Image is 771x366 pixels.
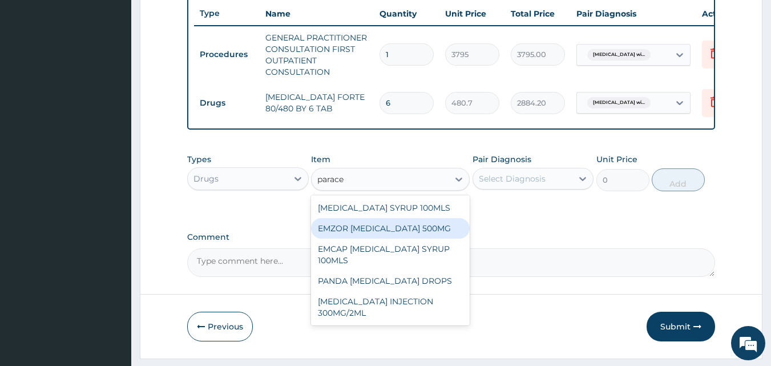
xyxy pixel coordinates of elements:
[311,239,470,271] div: EMCAP [MEDICAL_DATA] SYRUP 100MLS
[587,97,651,108] span: [MEDICAL_DATA] wi...
[439,2,505,25] th: Unit Price
[260,26,374,83] td: GENERAL PRACTITIONER CONSULTATION FIRST OUTPATIENT CONSULTATION
[571,2,696,25] th: Pair Diagnosis
[311,154,330,165] label: Item
[311,198,470,218] div: [MEDICAL_DATA] SYRUP 100MLS
[647,312,715,341] button: Submit
[696,2,753,25] th: Actions
[21,57,46,86] img: d_794563401_company_1708531726252_794563401
[194,92,260,114] td: Drugs
[505,2,571,25] th: Total Price
[311,218,470,239] div: EMZOR [MEDICAL_DATA] 500MG
[479,173,546,184] div: Select Diagnosis
[187,6,215,33] div: Minimize live chat window
[187,232,716,242] label: Comment
[652,168,705,191] button: Add
[260,86,374,120] td: [MEDICAL_DATA] FORTE 80/480 BY 6 TAB
[473,154,531,165] label: Pair Diagnosis
[193,173,219,184] div: Drugs
[311,291,470,323] div: [MEDICAL_DATA] INJECTION 300MG/2ML
[374,2,439,25] th: Quantity
[187,155,211,164] label: Types
[596,154,637,165] label: Unit Price
[311,271,470,291] div: PANDA [MEDICAL_DATA] DROPS
[194,44,260,65] td: Procedures
[6,244,217,284] textarea: Type your message and hit 'Enter'
[194,3,260,24] th: Type
[260,2,374,25] th: Name
[587,49,651,61] span: [MEDICAL_DATA] wi...
[59,64,192,79] div: Chat with us now
[187,312,253,341] button: Previous
[66,110,158,226] span: We're online!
